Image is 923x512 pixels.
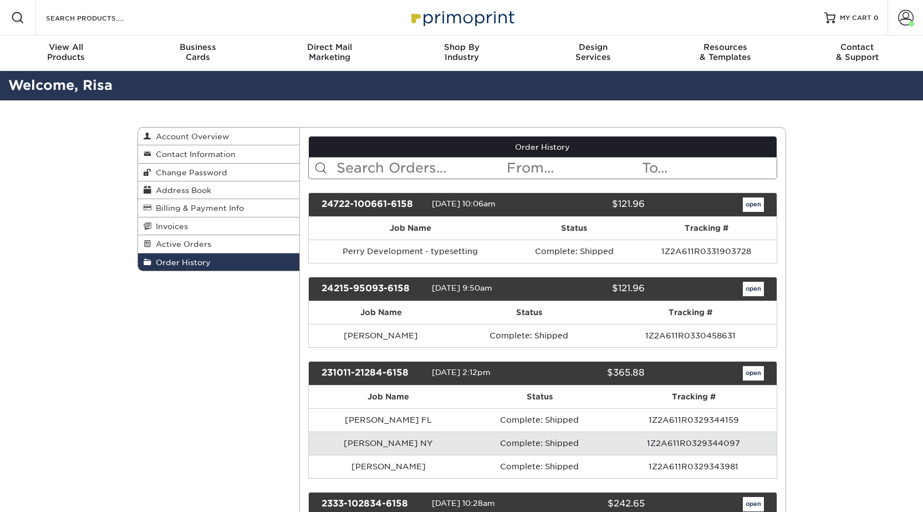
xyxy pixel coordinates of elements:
th: Job Name [309,217,512,240]
input: To... [641,158,776,179]
span: Resources [659,42,791,52]
span: Change Password [151,168,227,177]
th: Tracking # [611,386,777,408]
a: Resources& Templates [659,36,791,71]
span: Billing & Payment Info [151,204,244,212]
a: Active Orders [138,235,300,253]
a: open [743,282,764,296]
th: Tracking # [605,301,776,324]
a: DesignServices [527,36,659,71]
span: Account Overview [151,132,229,141]
a: Change Password [138,164,300,181]
input: Search Orders... [335,158,506,179]
td: 1Z2A611R0331903728 [636,240,777,263]
td: [PERSON_NAME] [309,324,453,347]
div: & Support [791,42,923,62]
span: Contact Information [151,150,236,159]
div: 24215-95093-6158 [313,282,432,296]
td: [PERSON_NAME] FL [309,408,468,432]
td: [PERSON_NAME] [309,455,468,478]
div: Industry [396,42,528,62]
a: open [743,197,764,212]
a: Contact& Support [791,36,923,71]
a: Shop ByIndustry [396,36,528,71]
div: Services [527,42,659,62]
div: Cards [132,42,264,62]
th: Tracking # [636,217,777,240]
span: Business [132,42,264,52]
a: Direct MailMarketing [264,36,396,71]
td: 1Z2A611R0329343981 [611,455,777,478]
a: Invoices [138,217,300,235]
span: [DATE] 2:12pm [432,368,491,377]
td: 1Z2A611R0329344159 [611,408,777,432]
div: Marketing [264,42,396,62]
th: Status [468,386,611,408]
div: $121.96 [534,197,653,212]
td: 1Z2A611R0329344097 [611,432,777,455]
td: Complete: Shipped [512,240,636,263]
span: 0 [874,14,879,22]
a: Contact Information [138,145,300,163]
td: Complete: Shipped [468,408,611,432]
a: open [743,366,764,381]
th: Status [512,217,636,240]
div: 24722-100661-6158 [313,197,432,212]
span: [DATE] 10:06am [432,199,496,208]
span: Direct Mail [264,42,396,52]
div: $365.88 [534,366,653,381]
a: Address Book [138,181,300,199]
td: Complete: Shipped [453,324,605,347]
td: Complete: Shipped [468,455,611,478]
span: Invoices [151,222,188,231]
span: MY CART [840,13,871,23]
th: Status [453,301,605,324]
a: open [743,497,764,511]
th: Job Name [309,386,468,408]
div: 2333-102834-6158 [313,497,432,511]
input: From... [506,158,641,179]
span: Shop By [396,42,528,52]
span: Design [527,42,659,52]
td: Complete: Shipped [468,432,611,455]
span: Contact [791,42,923,52]
a: Order History [138,254,300,271]
input: SEARCH PRODUCTS..... [45,11,153,24]
span: [DATE] 10:28am [432,499,495,508]
span: Active Orders [151,240,211,249]
a: Order History [309,136,777,158]
a: BusinessCards [132,36,264,71]
td: [PERSON_NAME] NY [309,432,468,455]
th: Job Name [309,301,453,324]
span: Address Book [151,186,211,195]
div: $242.65 [534,497,653,511]
div: 231011-21284-6158 [313,366,432,381]
span: [DATE] 9:50am [432,283,492,292]
td: Perry Development - typesetting [309,240,512,263]
span: Order History [151,258,211,267]
img: Primoprint [406,6,517,29]
a: Account Overview [138,128,300,145]
a: Billing & Payment Info [138,199,300,217]
div: & Templates [659,42,791,62]
div: $121.96 [534,282,653,296]
td: 1Z2A611R0330458631 [605,324,776,347]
